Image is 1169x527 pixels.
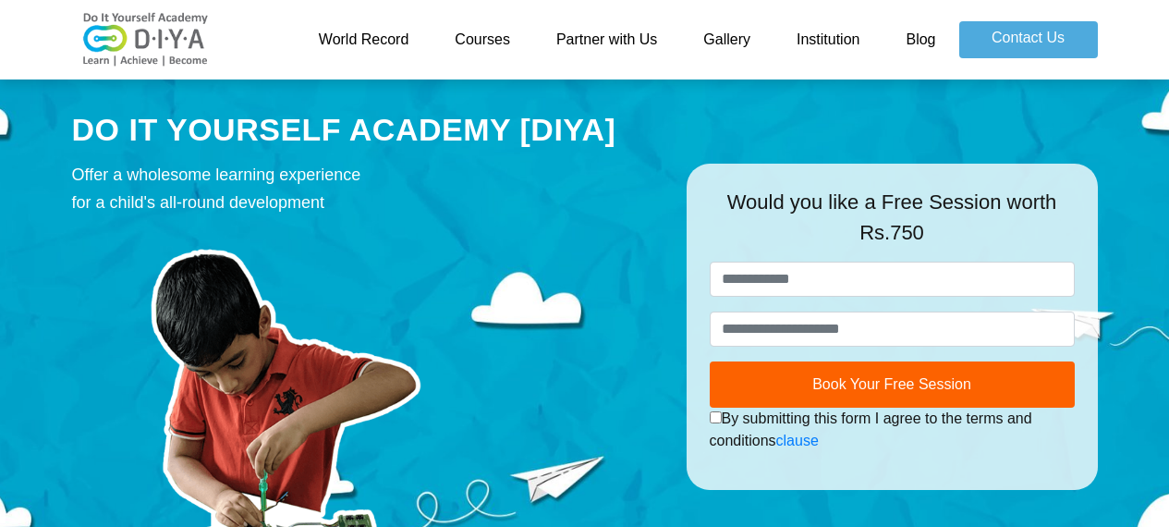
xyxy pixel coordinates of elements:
a: clause [776,433,819,448]
div: DO IT YOURSELF ACADEMY [DIYA] [72,108,659,153]
div: Would you like a Free Session worth Rs.750 [710,187,1075,262]
a: World Record [296,21,432,58]
div: Offer a wholesome learning experience for a child's all-round development [72,161,659,216]
a: Gallery [680,21,773,58]
a: Partner with Us [533,21,680,58]
a: Contact Us [959,21,1098,58]
img: logo-v2.png [72,12,220,67]
div: By submitting this form I agree to the terms and conditions [710,408,1075,452]
button: Book Your Free Session [710,362,1075,408]
span: Book Your Free Session [812,376,971,392]
a: Blog [883,21,958,58]
a: Institution [773,21,883,58]
a: Courses [432,21,533,58]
